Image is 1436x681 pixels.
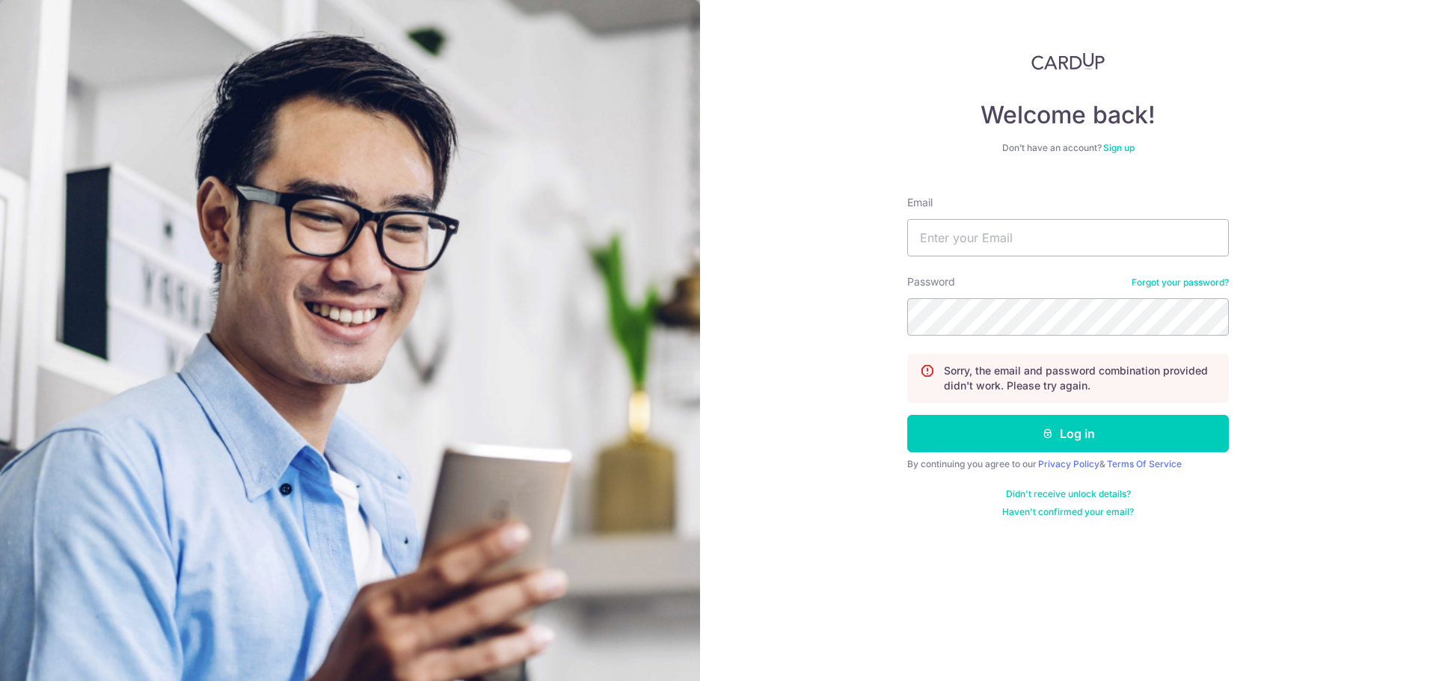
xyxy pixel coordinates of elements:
a: Haven't confirmed your email? [1002,506,1134,518]
a: Terms Of Service [1107,458,1182,469]
label: Password [907,274,955,289]
a: Sign up [1103,142,1135,153]
button: Log in [907,415,1229,452]
img: CardUp Logo [1031,52,1105,70]
input: Enter your Email [907,219,1229,256]
label: Email [907,195,933,210]
div: Don’t have an account? [907,142,1229,154]
h4: Welcome back! [907,100,1229,130]
a: Didn't receive unlock details? [1006,488,1131,500]
a: Forgot your password? [1132,277,1229,289]
div: By continuing you agree to our & [907,458,1229,470]
p: Sorry, the email and password combination provided didn't work. Please try again. [944,363,1216,393]
a: Privacy Policy [1038,458,1099,469]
